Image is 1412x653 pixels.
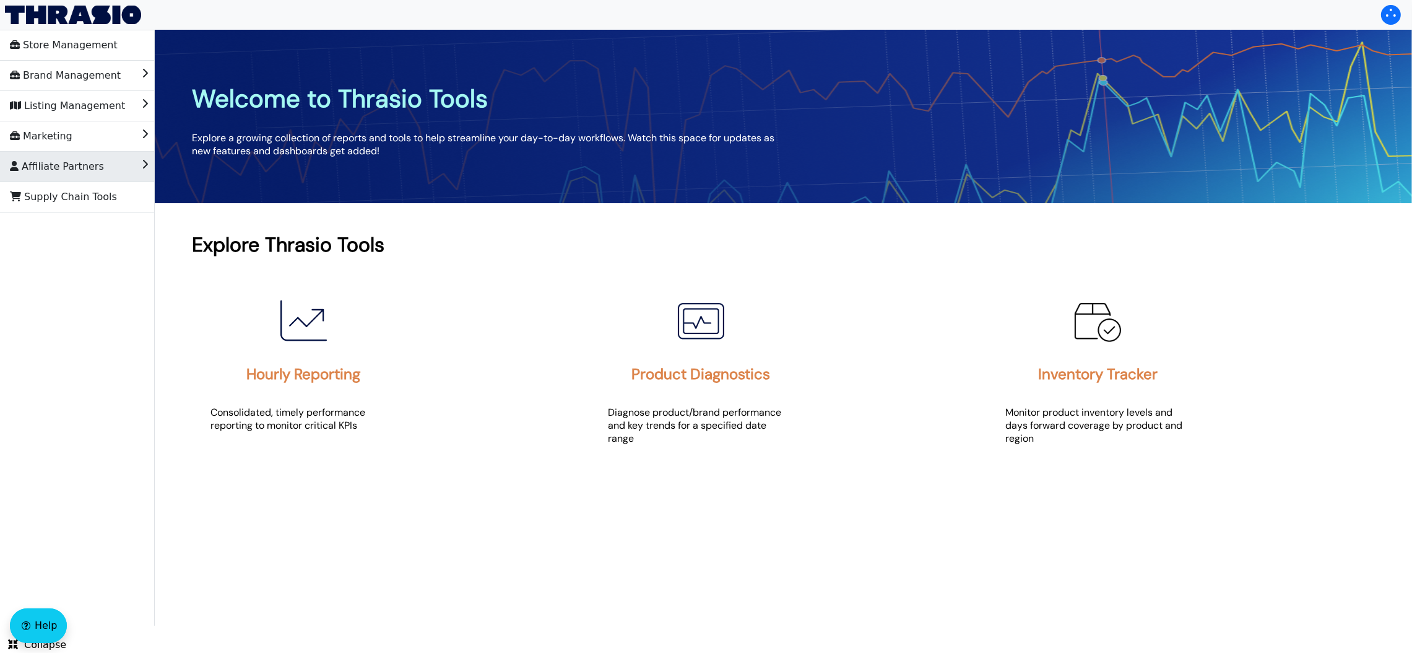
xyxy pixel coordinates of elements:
[608,406,794,445] p: Diagnose product/brand performance and key trends for a specified date range
[210,406,396,432] p: Consolidated, timely performance reporting to monitor critical KPIs
[631,364,770,383] h2: Product Diagnostics
[192,82,784,115] h1: Welcome to Thrasio Tools
[35,618,57,633] span: Help
[192,271,586,460] a: Hourly Reporting IconHourly ReportingConsolidated, timely performance reporting to monitor critic...
[10,187,117,207] span: Supply Chain Tools
[10,35,118,55] span: Store Management
[10,96,125,116] span: Listing Management
[589,271,984,473] a: Product Diagnostics IconProduct DiagnosticsDiagnose product/brand performance and key trends for ...
[1038,364,1158,383] h2: Inventory Tracker
[192,131,784,157] p: Explore a growing collection of reports and tools to help streamline your day-to-day workflows. W...
[8,638,66,652] span: Collapse
[5,6,141,24] img: Thrasio Logo
[272,290,334,352] img: Hourly Reporting Icon
[10,157,104,177] span: Affiliate Partners
[1067,290,1129,352] img: Inventory Tracker Icon
[670,290,732,352] img: Product Diagnostics Icon
[10,608,67,643] button: Help floatingactionbutton
[10,126,72,146] span: Marketing
[192,232,1375,258] h1: Explore Thrasio Tools
[987,271,1381,473] a: Inventory Tracker IconInventory TrackerMonitor product inventory levels and days forward coverage...
[10,66,121,85] span: Brand Management
[246,364,360,383] h2: Hourly Reporting
[1005,406,1191,445] p: Monitor product inventory levels and days forward coverage by product and region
